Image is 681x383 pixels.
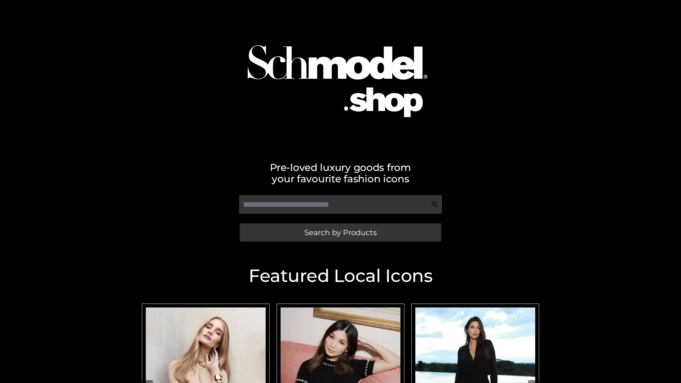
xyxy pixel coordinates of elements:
h2: Featured Local Icons​ [138,267,543,285]
span: Search by Products [304,229,377,236]
a: Search by Products [240,223,441,242]
h2: Pre-loved luxury goods from your favourite fashion icons [138,162,543,184]
img: Search Icon [431,201,438,208]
